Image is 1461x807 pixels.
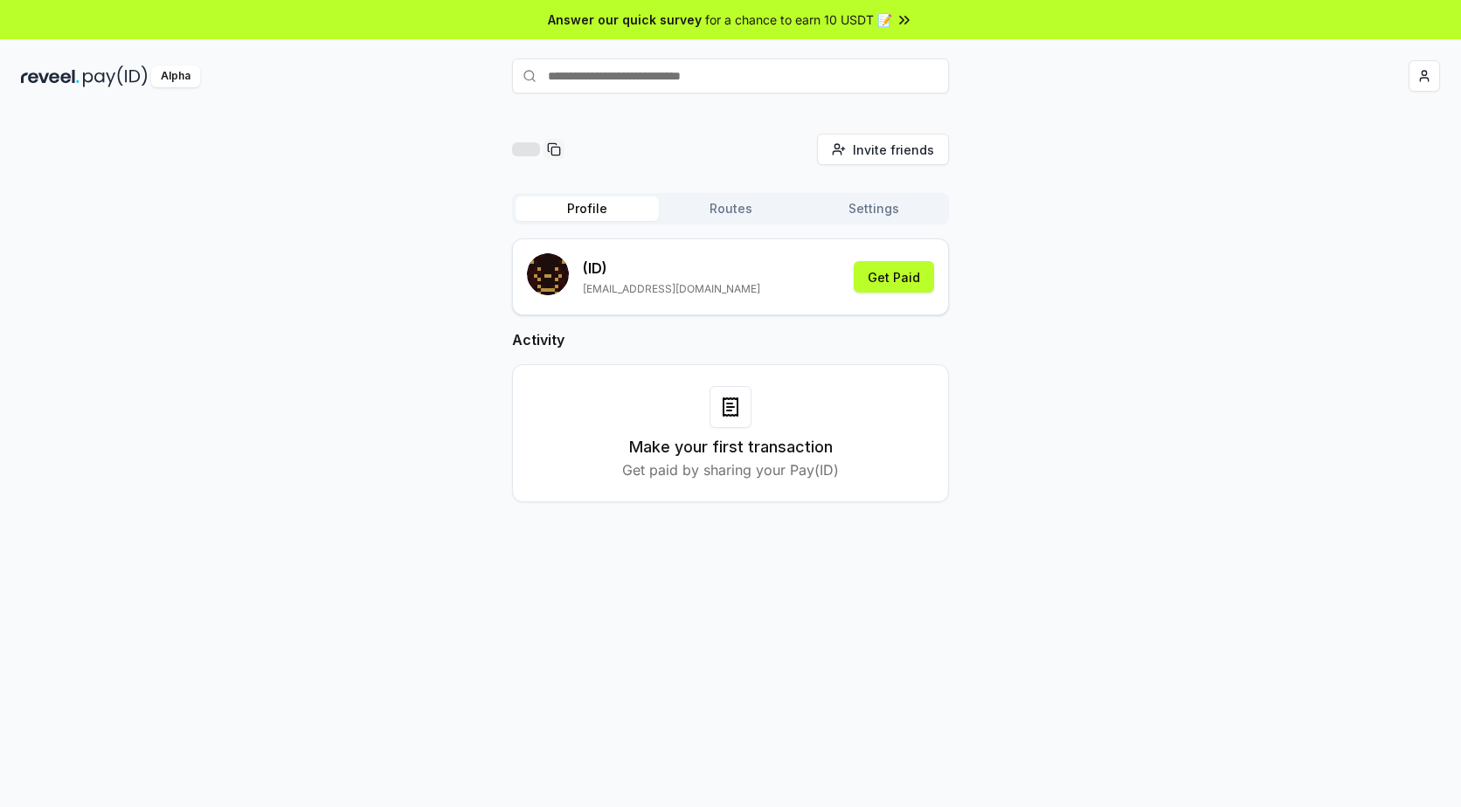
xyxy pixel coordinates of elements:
button: Settings [802,197,945,221]
button: Invite friends [817,134,949,165]
p: Get paid by sharing your Pay(ID) [622,459,839,480]
img: pay_id [83,66,148,87]
div: Alpha [151,66,200,87]
span: Invite friends [853,141,934,159]
button: Profile [516,197,659,221]
button: Get Paid [854,261,934,293]
h2: Activity [512,329,949,350]
p: [EMAIL_ADDRESS][DOMAIN_NAME] [583,282,760,296]
img: reveel_dark [21,66,80,87]
button: Routes [659,197,802,221]
h3: Make your first transaction [629,435,833,459]
span: Answer our quick survey [548,10,702,29]
p: (ID) [583,258,760,279]
span: for a chance to earn 10 USDT 📝 [705,10,892,29]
